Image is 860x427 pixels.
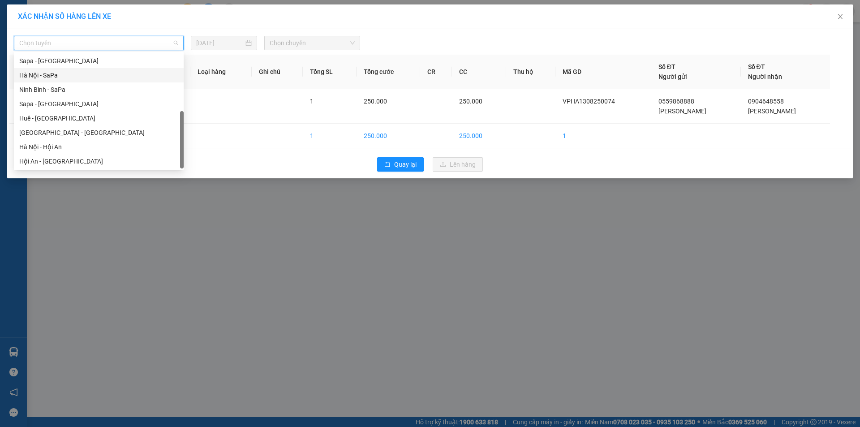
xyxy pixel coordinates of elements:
div: Hà Nội - SaPa [14,68,184,82]
button: rollbackQuay lại [377,157,424,172]
td: 250.000 [452,124,506,148]
span: VPHA1308250074 [77,65,142,74]
div: Huế - [GEOGRAPHIC_DATA] [19,113,178,123]
div: Hà Nội - Hội An [19,142,178,152]
div: Sapa - Ninh Bình [14,54,184,68]
div: Hà Nội - Hội An [14,140,184,154]
span: Người gửi [658,73,687,80]
div: Sapa - [GEOGRAPHIC_DATA] [19,56,178,66]
th: CR [420,55,452,89]
td: 1 [303,124,356,148]
span: VPHA1308250074 [563,98,615,105]
span: Người nhận [748,73,782,80]
div: Hà Nội - SaPa [19,70,178,80]
span: 1 [310,98,314,105]
td: 250.000 [357,124,420,148]
div: Hội An - [GEOGRAPHIC_DATA] [19,156,178,166]
span: 250.000 [364,98,387,105]
strong: CHUYỂN PHÁT NHANH HK BUSLINES [10,7,72,36]
span: Quay lại [394,160,417,169]
span: [PERSON_NAME] [658,108,706,115]
div: [GEOGRAPHIC_DATA] - [GEOGRAPHIC_DATA] [19,128,178,138]
span: 250.000 [459,98,482,105]
span: Chọn tuyến [19,36,178,50]
span: Chọn chuyến [270,36,355,50]
td: 1 [555,124,651,148]
span: rollback [384,161,391,168]
span: XÁC NHẬN SỐ HÀNG LÊN XE [18,12,111,21]
div: Hà Nội - Huế [14,125,184,140]
th: Loại hàng [190,55,251,89]
th: Tổng SL [303,55,356,89]
span: Số ĐT [658,63,675,70]
div: Hội An - Hà Nội [14,154,184,168]
span: ↔ [GEOGRAPHIC_DATA] [6,45,76,66]
span: ↔ [GEOGRAPHIC_DATA] [9,52,77,66]
th: Thu hộ [506,55,555,89]
div: Sapa - Huế [14,97,184,111]
input: 13/08/2025 [196,38,244,48]
th: Mã GD [555,55,651,89]
td: 1 [9,89,47,124]
span: Số ĐT [748,63,765,70]
div: Ninh Bình - SaPa [19,85,178,95]
span: 0559868888 [658,98,694,105]
div: Huế - Hà Nội [14,111,184,125]
span: SAPA, LÀO CAI ↔ [GEOGRAPHIC_DATA] [6,38,76,66]
div: Sapa - [GEOGRAPHIC_DATA] [19,99,178,109]
th: CC [452,55,506,89]
th: Tổng cước [357,55,420,89]
img: logo [3,35,5,79]
span: close [837,13,844,20]
button: uploadLên hàng [433,157,483,172]
div: Ninh Bình - SaPa [14,82,184,97]
th: STT [9,55,47,89]
th: Ghi chú [252,55,303,89]
span: 0904648558 [748,98,784,105]
span: [PERSON_NAME] [748,108,796,115]
button: Close [828,4,853,30]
